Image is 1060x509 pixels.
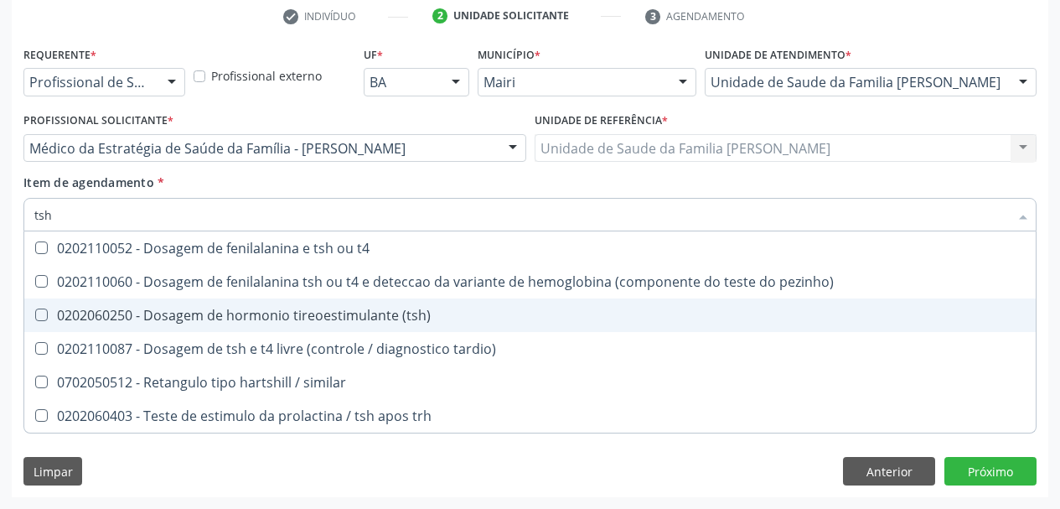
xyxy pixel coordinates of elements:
[34,275,1026,288] div: 0202110060 - Dosagem de fenilalanina tsh ou t4 e deteccao da variante de hemoglobina (componente ...
[34,342,1026,356] div: 0202110087 - Dosagem de tsh e t4 livre (controle / diagnostico tardio)
[711,74,1002,91] span: Unidade de Saude da Familia [PERSON_NAME]
[23,457,82,486] button: Limpar
[370,74,434,91] span: BA
[23,108,173,134] label: Profissional Solicitante
[944,457,1037,486] button: Próximo
[34,309,1026,322] div: 0202060250 - Dosagem de hormonio tireoestimulante (tsh)
[34,376,1026,389] div: 0702050512 - Retangulo tipo hartshill / similar
[705,42,851,68] label: Unidade de atendimento
[478,42,540,68] label: Município
[453,8,569,23] div: Unidade solicitante
[29,74,151,91] span: Profissional de Saúde
[483,74,662,91] span: Mairi
[432,8,447,23] div: 2
[34,198,1009,231] input: Buscar por procedimentos
[23,174,154,190] span: Item de agendamento
[29,140,492,157] span: Médico da Estratégia de Saúde da Família - [PERSON_NAME]
[364,42,383,68] label: UF
[34,242,1026,255] div: 0202110052 - Dosagem de fenilalanina e tsh ou t4
[211,67,322,85] label: Profissional externo
[843,457,935,486] button: Anterior
[535,108,668,134] label: Unidade de referência
[23,42,96,68] label: Requerente
[34,409,1026,423] div: 0202060403 - Teste de estimulo da prolactina / tsh apos trh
